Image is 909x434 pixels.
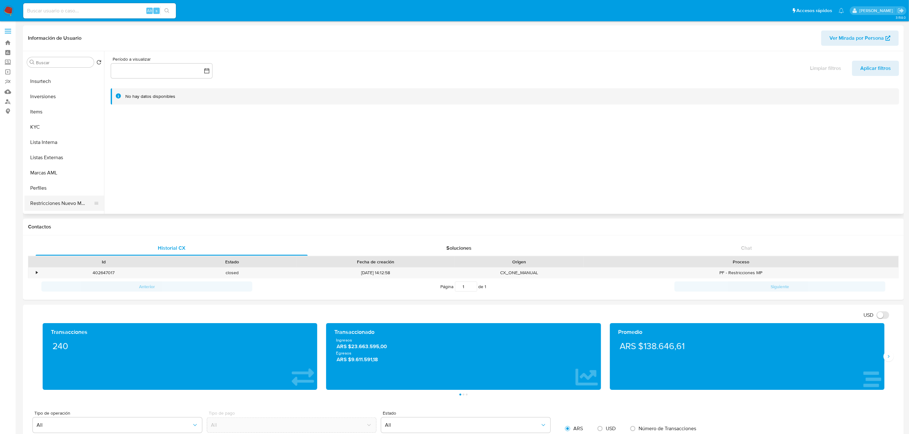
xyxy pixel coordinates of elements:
button: Buscar [30,60,35,65]
div: 402647017 [39,268,168,278]
button: Volver al orden por defecto [96,60,101,67]
button: Insurtech [24,74,104,89]
span: Soluciones [446,244,472,252]
div: CX_ONE_MANUAL [455,268,584,278]
button: search-icon [160,6,173,15]
a: Notificaciones [839,8,844,13]
button: Listas Externas [24,150,104,165]
button: Ver Mirada por Persona [821,31,899,46]
input: Buscar [36,60,91,65]
span: Accesos rápidos [797,7,832,14]
div: [DATE] 14:12:58 [297,268,455,278]
button: Lista Interna [24,135,104,150]
div: Proceso [588,259,894,265]
div: Id [44,259,164,265]
button: Restricciones Nuevo Mundo [24,196,99,211]
a: Salir [898,7,904,14]
span: Alt [147,8,152,14]
button: Marcas AML [24,165,104,180]
span: Ver Mirada por Persona [829,31,884,46]
div: • [36,270,38,276]
span: Chat [741,244,752,252]
p: eliana.eguerrero@mercadolibre.com [859,8,895,14]
button: Tarjetas [24,211,104,226]
div: Estado [172,259,292,265]
h1: Contactos [28,224,899,230]
div: closed [168,268,297,278]
button: Items [24,104,104,119]
input: Buscar usuario o caso... [23,7,176,15]
div: Origen [459,259,579,265]
span: Página de [441,281,486,292]
button: Perfiles [24,180,104,196]
span: Historial CX [158,244,185,252]
button: Inversiones [24,89,104,104]
button: KYC [24,119,104,135]
button: Anterior [41,281,252,292]
div: PF - Restricciones MP [584,268,899,278]
button: Siguiente [675,281,885,292]
h1: Información de Usuario [28,35,81,41]
span: 1 [485,283,486,290]
span: s [156,8,157,14]
div: Fecha de creación [301,259,451,265]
